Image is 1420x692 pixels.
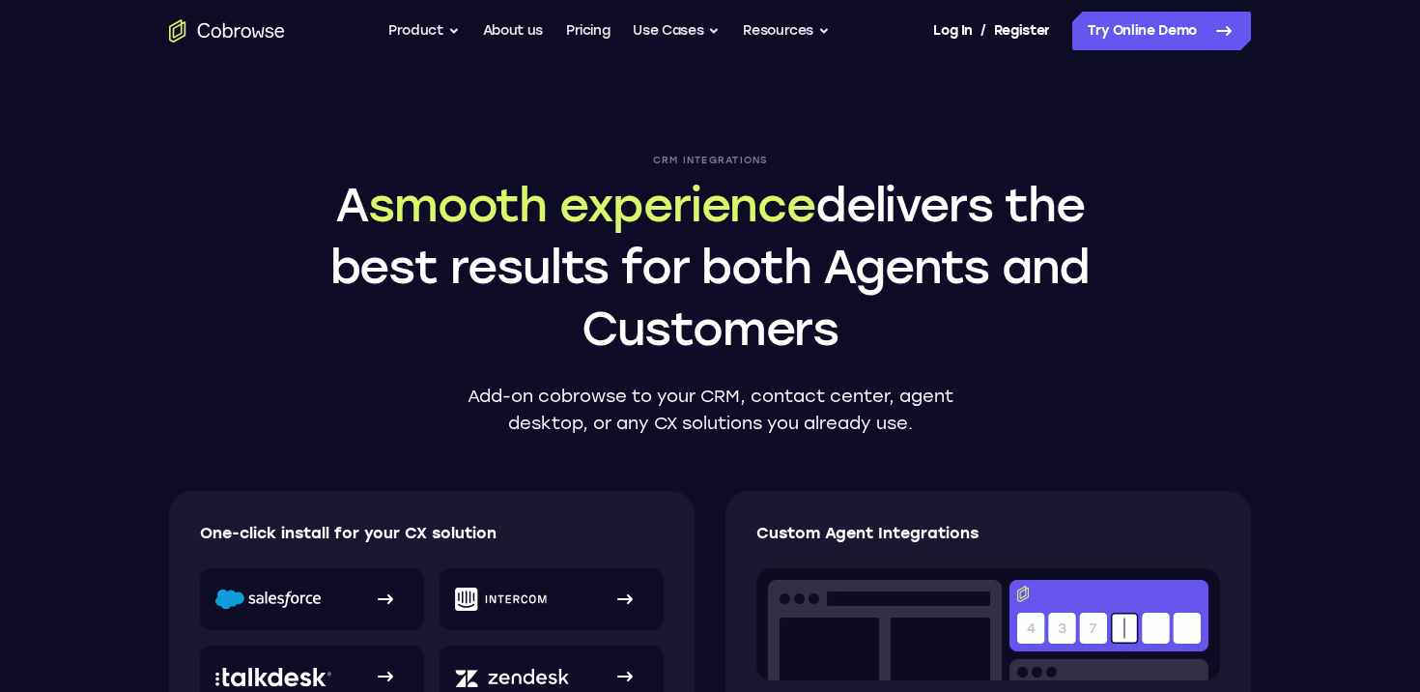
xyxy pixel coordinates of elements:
a: Salesforce logo [200,568,424,630]
img: Co-browse code entry input [756,568,1220,680]
a: Intercom logo [440,568,664,630]
p: Custom Agent Integrations [756,522,1220,545]
a: Pricing [566,12,611,50]
button: Resources [743,12,830,50]
p: CRM Integrations [324,155,1096,166]
a: Log In [933,12,972,50]
a: About us [483,12,543,50]
button: Use Cases [633,12,720,50]
a: Go to the home page [169,19,285,43]
h1: A delivers the best results for both Agents and Customers [324,174,1096,360]
p: One-click install for your CX solution [200,522,665,545]
a: Register [994,12,1050,50]
a: Try Online Demo [1072,12,1251,50]
img: Talkdesk logo [215,667,331,687]
img: Salesforce logo [215,589,321,610]
img: Intercom logo [455,588,547,611]
button: Product [388,12,460,50]
span: / [980,19,986,43]
p: Add-on cobrowse to your CRM, contact center, agent desktop, or any CX solutions you already use. [458,383,962,437]
span: smooth experience [368,177,815,233]
img: Zendesk logo [455,666,569,688]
